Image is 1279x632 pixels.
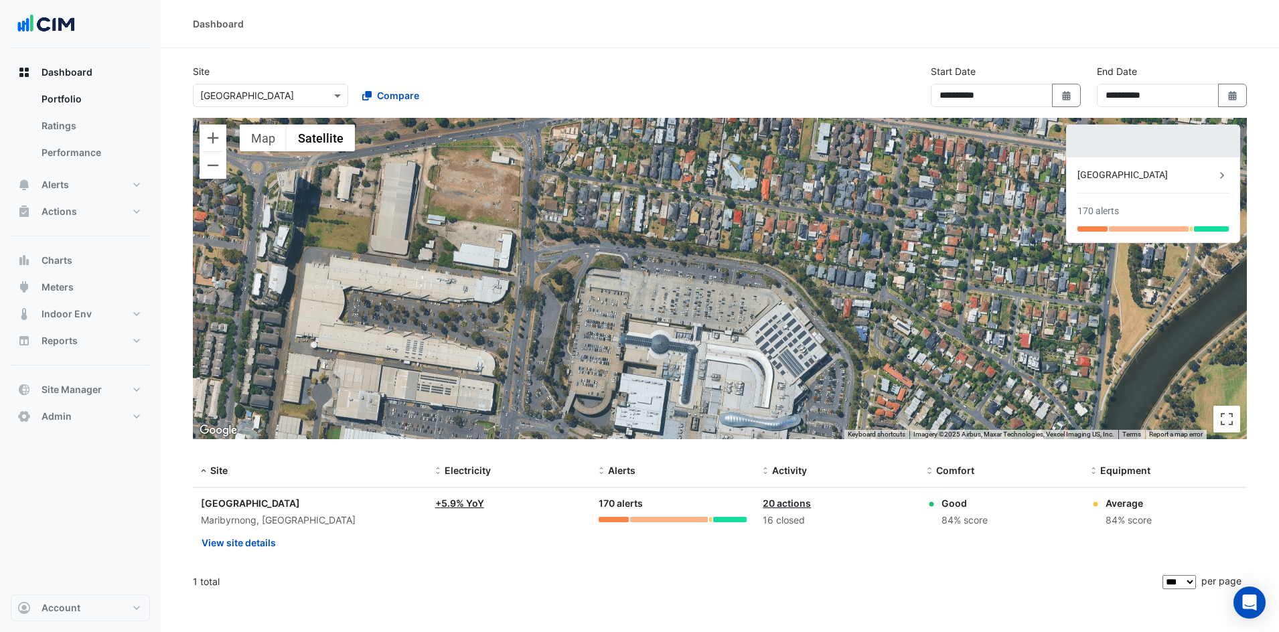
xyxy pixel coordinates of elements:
[42,281,74,294] span: Meters
[17,178,31,191] app-icon: Alerts
[42,66,92,79] span: Dashboard
[772,465,807,476] span: Activity
[17,383,31,396] app-icon: Site Manager
[11,86,150,171] div: Dashboard
[1233,586,1266,619] div: Open Intercom Messenger
[913,430,1114,438] span: Imagery ©2025 Airbus, Maxar Technologies, Vexcel Imaging US, Inc.
[11,59,150,86] button: Dashboard
[42,334,78,347] span: Reports
[608,465,635,476] span: Alerts
[193,17,244,31] div: Dashboard
[42,383,102,396] span: Site Manager
[17,334,31,347] app-icon: Reports
[42,254,72,267] span: Charts
[11,171,150,198] button: Alerts
[201,513,419,528] div: Maribyrnong, [GEOGRAPHIC_DATA]
[16,11,76,37] img: Company Logo
[11,376,150,403] button: Site Manager
[1106,496,1152,510] div: Average
[31,86,150,112] a: Portfolio
[193,64,210,78] label: Site
[17,307,31,321] app-icon: Indoor Env
[11,274,150,301] button: Meters
[240,125,287,151] button: Show street map
[763,497,811,509] a: 20 actions
[1213,406,1240,432] button: Toggle fullscreen view
[17,66,31,79] app-icon: Dashboard
[201,531,277,554] button: View site details
[31,139,150,166] a: Performance
[1149,430,1203,438] a: Report a map error
[1227,90,1239,101] fa-icon: Select Date
[17,254,31,267] app-icon: Charts
[11,247,150,274] button: Charts
[848,430,905,439] button: Keyboard shortcuts
[11,595,150,621] button: Account
[1201,575,1242,586] span: per page
[42,205,77,218] span: Actions
[42,178,69,191] span: Alerts
[1100,465,1150,476] span: Equipment
[11,403,150,430] button: Admin
[1122,430,1141,438] a: Terms
[763,513,911,528] div: 16 closed
[196,422,240,439] img: Google
[42,601,80,615] span: Account
[931,64,976,78] label: Start Date
[193,565,1160,599] div: 1 total
[1097,64,1137,78] label: End Date
[936,465,974,476] span: Comfort
[210,465,228,476] span: Site
[196,422,240,439] a: Open this area in Google Maps (opens a new window)
[1106,513,1152,528] div: 84% score
[287,125,355,151] button: Show satellite imagery
[942,496,988,510] div: Good
[354,84,428,107] button: Compare
[1077,204,1119,218] div: 170 alerts
[42,307,92,321] span: Indoor Env
[200,125,226,151] button: Zoom in
[942,513,988,528] div: 84% score
[42,410,72,423] span: Admin
[201,496,419,510] div: [GEOGRAPHIC_DATA]
[435,497,484,509] a: +5.9% YoY
[11,327,150,354] button: Reports
[17,410,31,423] app-icon: Admin
[599,496,747,511] div: 170 alerts
[1077,168,1215,182] div: [GEOGRAPHIC_DATA]
[200,152,226,179] button: Zoom out
[1061,90,1073,101] fa-icon: Select Date
[17,281,31,294] app-icon: Meters
[17,205,31,218] app-icon: Actions
[11,301,150,327] button: Indoor Env
[31,112,150,139] a: Ratings
[11,198,150,225] button: Actions
[377,88,419,102] span: Compare
[445,465,491,476] span: Electricity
